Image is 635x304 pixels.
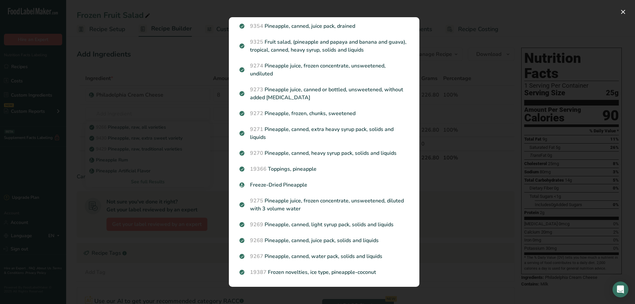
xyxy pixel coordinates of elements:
[613,282,628,297] div: Open Intercom Messenger
[239,125,409,141] p: Pineapple, canned, extra heavy syrup pack, solids and liquids
[250,237,263,244] span: 9268
[239,86,409,102] p: Pineapple juice, canned or bottled, unsweetened, without added [MEDICAL_DATA]
[250,150,263,157] span: 9270
[239,197,409,213] p: Pineapple juice, frozen concentrate, unsweetened, diluted with 3 volume water
[239,252,409,260] p: Pineapple, canned, water pack, solids and liquids
[250,38,263,46] span: 9325
[250,126,263,133] span: 9271
[239,221,409,229] p: Pineapple, canned, light syrup pack, solids and liquids
[239,181,409,189] p: Freeze-Dried Pineapple
[239,237,409,244] p: Pineapple, canned, juice pack, solids and liquids
[239,165,409,173] p: Toppings, pineapple
[250,221,263,228] span: 9269
[250,253,263,260] span: 9267
[250,62,263,69] span: 9274
[239,268,409,276] p: Frozen novelties, ice type, pineapple-coconut
[239,62,409,78] p: Pineapple juice, frozen concentrate, unsweetened, undiluted
[250,22,263,30] span: 9354
[250,165,267,173] span: 19366
[239,149,409,157] p: Pineapple, canned, heavy syrup pack, solids and liquids
[239,38,409,54] p: Fruit salad, (pineapple and papaya and banana and guava), tropical, canned, heavy syrup, solids a...
[250,269,267,276] span: 19387
[250,86,263,93] span: 9273
[239,22,409,30] p: Pineapple, canned, juice pack, drained
[239,109,409,117] p: Pineapple, frozen, chunks, sweetened
[250,110,263,117] span: 9272
[250,197,263,204] span: 9275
